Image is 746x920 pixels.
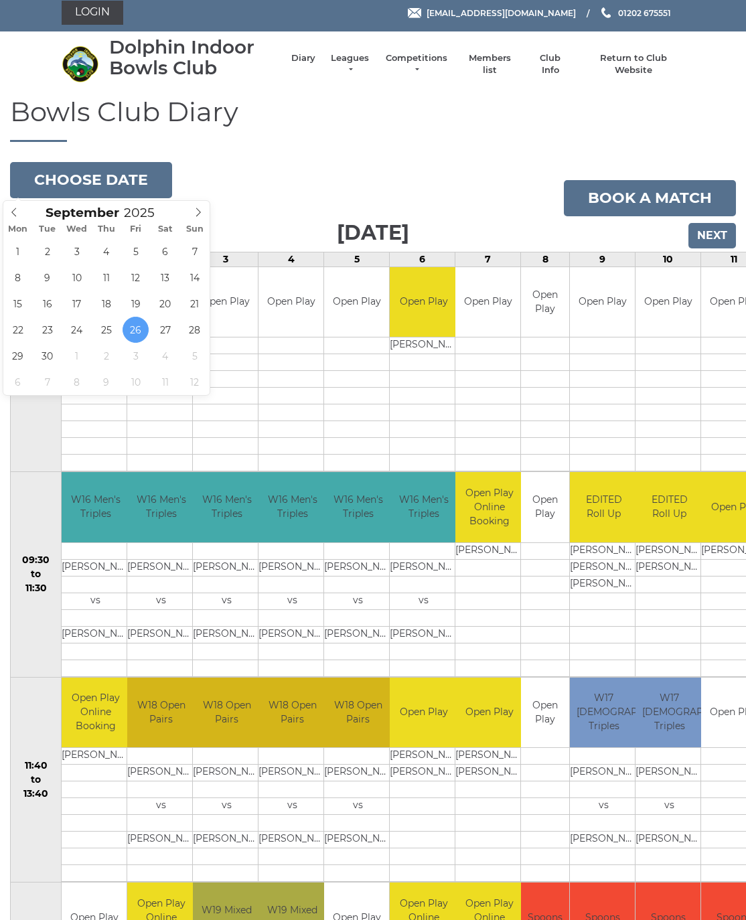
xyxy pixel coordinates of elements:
td: [PERSON_NAME] [127,626,195,643]
td: Open Play [193,267,258,337]
span: October 1, 2025 [64,343,90,369]
span: September 13, 2025 [152,264,178,291]
td: Open Play [521,678,569,748]
td: [PERSON_NAME] [62,559,129,576]
span: September 24, 2025 [64,317,90,343]
td: vs [636,798,703,815]
td: [PERSON_NAME] [127,765,195,781]
a: Return to Club Website [583,52,684,76]
td: W16 Men's Triples [193,472,260,542]
a: Club Info [531,52,570,76]
img: Dolphin Indoor Bowls Club [62,46,98,82]
td: [PERSON_NAME] [570,559,638,576]
div: Dolphin Indoor Bowls Club [109,37,278,78]
td: Open Play [570,267,635,337]
span: October 11, 2025 [152,369,178,395]
td: W18 Open Pairs [258,678,326,748]
input: Scroll to increment [119,205,171,220]
td: [PERSON_NAME] [636,542,703,559]
a: Members list [461,52,517,76]
td: W18 Open Pairs [193,678,260,748]
a: Phone us 01202 675551 [599,7,671,19]
td: Open Play Online Booking [62,678,129,748]
span: September 7, 2025 [181,238,208,264]
span: September 18, 2025 [93,291,119,317]
span: September 25, 2025 [93,317,119,343]
span: September 16, 2025 [34,291,60,317]
span: September 30, 2025 [34,343,60,369]
td: [PERSON_NAME] [324,765,392,781]
td: Open Play [521,267,569,337]
span: September 5, 2025 [123,238,149,264]
td: [PERSON_NAME] [455,765,523,781]
span: October 10, 2025 [123,369,149,395]
td: W18 Open Pairs [127,678,195,748]
td: vs [390,593,457,609]
span: [EMAIL_ADDRESS][DOMAIN_NAME] [427,7,576,17]
td: Open Play [521,472,569,542]
span: September 21, 2025 [181,291,208,317]
span: September 10, 2025 [64,264,90,291]
td: 10 [636,252,701,266]
td: Open Play [324,267,389,337]
td: W16 Men's Triples [62,472,129,542]
td: EDITED Roll Up [570,472,638,542]
td: W16 Men's Triples [390,472,457,542]
td: 7 [455,252,521,266]
td: [PERSON_NAME] [636,765,703,781]
span: 01202 675551 [618,7,671,17]
span: September 23, 2025 [34,317,60,343]
td: W17 [DEMOGRAPHIC_DATA] Triples [570,678,638,748]
td: [PERSON_NAME] [570,765,638,781]
td: [PERSON_NAME] [390,748,457,765]
td: 5 [324,252,390,266]
span: September 6, 2025 [152,238,178,264]
span: September 4, 2025 [93,238,119,264]
span: October 5, 2025 [181,343,208,369]
span: September 17, 2025 [64,291,90,317]
td: [PERSON_NAME] [193,765,260,781]
span: Wed [62,225,92,234]
td: [PERSON_NAME] [258,559,326,576]
td: [PERSON_NAME] [390,559,457,576]
span: September 1, 2025 [5,238,31,264]
span: October 4, 2025 [152,343,178,369]
td: [PERSON_NAME] [193,559,260,576]
span: October 7, 2025 [34,369,60,395]
td: [PERSON_NAME] [324,559,392,576]
span: September 20, 2025 [152,291,178,317]
a: Email [EMAIL_ADDRESS][DOMAIN_NAME] [408,7,576,19]
h1: Bowls Club Diary [10,97,736,142]
td: [PERSON_NAME] [570,576,638,593]
td: Open Play [390,267,457,337]
td: 3 [193,252,258,266]
td: vs [324,593,392,609]
input: Next [688,223,736,248]
td: [PERSON_NAME] [62,748,129,765]
td: vs [127,593,195,609]
span: Thu [92,225,121,234]
a: Competitions [384,52,449,76]
a: Leagues [329,52,371,76]
span: September 11, 2025 [93,264,119,291]
td: W16 Men's Triples [324,472,392,542]
td: W16 Men's Triples [258,472,326,542]
td: Open Play [455,267,520,337]
span: October 3, 2025 [123,343,149,369]
td: [PERSON_NAME] [258,765,326,781]
td: Open Play [636,267,700,337]
span: October 6, 2025 [5,369,31,395]
button: Choose date [10,162,172,198]
span: September 9, 2025 [34,264,60,291]
td: EDITED Roll Up [636,472,703,542]
td: [PERSON_NAME] [390,626,457,643]
span: Scroll to increment [46,207,119,220]
span: Sat [151,225,180,234]
span: Sun [180,225,210,234]
td: vs [324,798,392,815]
a: Book a match [564,180,736,216]
td: [PERSON_NAME] [324,626,392,643]
td: [PERSON_NAME] [62,626,129,643]
span: Mon [3,225,33,234]
td: [PERSON_NAME] [258,832,326,848]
